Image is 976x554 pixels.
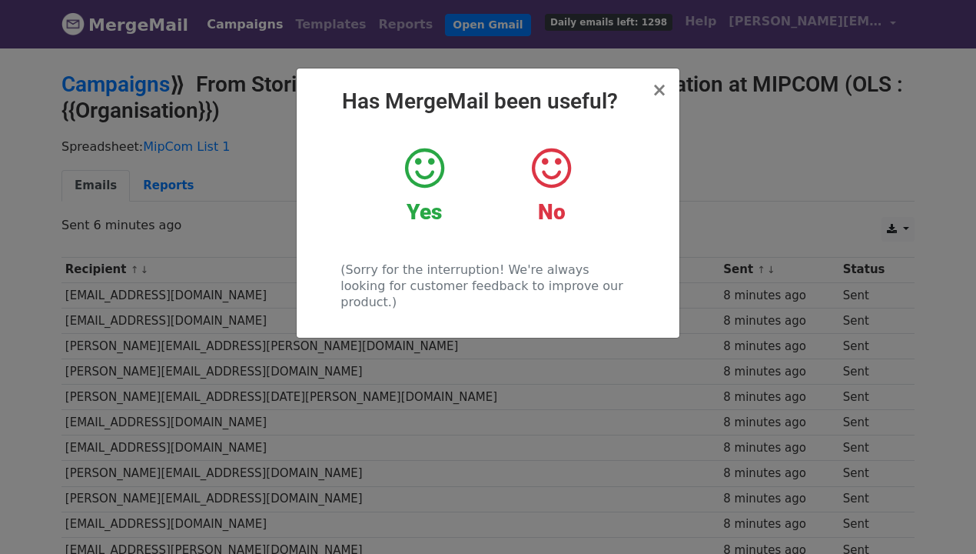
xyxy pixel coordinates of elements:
p: (Sorry for the interruption! We're always looking for customer feedback to improve our product.) [340,262,635,310]
a: No [500,145,603,225]
button: Close [652,81,667,99]
a: Yes [373,145,476,225]
strong: Yes [407,199,442,225]
strong: No [538,199,566,225]
h2: Has MergeMail been useful? [309,88,667,115]
span: × [652,79,667,101]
